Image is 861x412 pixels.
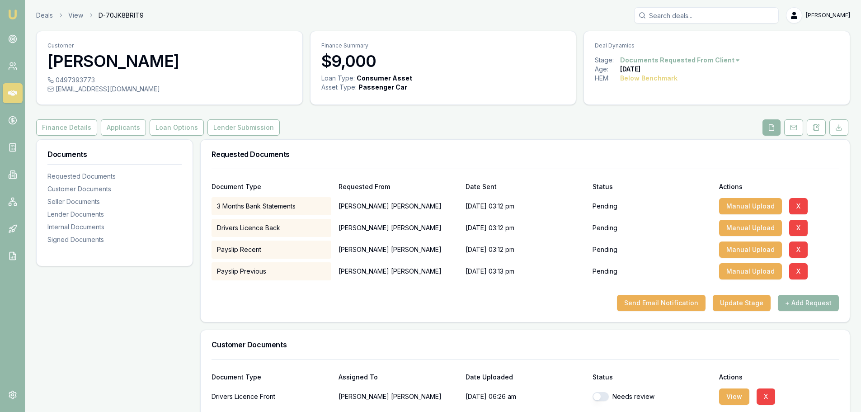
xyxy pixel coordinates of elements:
h3: Requested Documents [212,151,839,158]
div: 3 Months Bank Statements [212,197,331,215]
button: Loan Options [150,119,204,136]
div: Loan Type: [321,74,355,83]
div: Date Uploaded [466,374,585,380]
div: Needs review [593,392,712,401]
div: Document Type [212,374,331,380]
button: X [789,263,808,279]
a: View [68,11,83,20]
button: X [789,242,808,258]
div: Customer Documents [47,185,182,194]
img: emu-icon-u.png [7,9,18,20]
p: Pending [593,245,617,254]
div: [DATE] 03:12 pm [466,241,585,259]
p: [DATE] 06:26 am [466,388,585,406]
button: + Add Request [778,295,839,311]
div: Passenger Car [358,83,407,92]
div: 0497393773 [47,76,292,85]
button: Applicants [101,119,146,136]
span: [PERSON_NAME] [806,12,850,19]
p: [PERSON_NAME] [PERSON_NAME] [339,219,458,237]
div: Seller Documents [47,197,182,206]
div: [EMAIL_ADDRESS][DOMAIN_NAME] [47,85,292,94]
nav: breadcrumb [36,11,144,20]
a: Lender Submission [206,119,282,136]
div: Stage: [595,56,620,65]
h3: $9,000 [321,52,565,70]
div: Age: [595,65,620,74]
h3: [PERSON_NAME] [47,52,292,70]
button: Finance Details [36,119,97,136]
p: [PERSON_NAME] [PERSON_NAME] [339,262,458,280]
button: Manual Upload [719,220,782,236]
a: Finance Details [36,119,99,136]
button: Update Stage [713,295,771,311]
div: Payslip Previous [212,262,331,280]
p: [PERSON_NAME] [PERSON_NAME] [339,388,458,406]
button: X [757,388,775,405]
button: Manual Upload [719,263,782,279]
div: Status [593,184,712,190]
div: Consumer Asset [357,74,412,83]
div: Payslip Recent [212,241,331,259]
div: Actions [719,374,839,380]
button: X [789,198,808,214]
div: Document Type [212,184,331,190]
div: [DATE] [620,65,640,74]
a: Deals [36,11,53,20]
div: Drivers Licence Front [212,388,331,406]
button: Manual Upload [719,198,782,214]
div: Actions [719,184,839,190]
div: Status [593,374,712,380]
div: HEM: [595,74,620,83]
a: Applicants [99,119,148,136]
div: Date Sent [466,184,585,190]
button: Documents Requested From Client [620,56,741,65]
div: Internal Documents [47,223,182,232]
button: X [789,220,808,236]
div: Below Benchmark [620,74,678,83]
div: Requested From [339,184,458,190]
p: [PERSON_NAME] [PERSON_NAME] [339,241,458,259]
button: Lender Submission [207,119,280,136]
button: Send Email Notification [617,295,706,311]
a: Loan Options [148,119,206,136]
div: Asset Type : [321,83,357,92]
p: Finance Summary [321,42,565,49]
p: Pending [593,202,617,211]
h3: Customer Documents [212,341,839,348]
div: Lender Documents [47,210,182,219]
div: Drivers Licence Back [212,219,331,237]
button: Manual Upload [719,242,782,258]
button: View [719,388,749,405]
p: Deal Dynamics [595,42,839,49]
p: Customer [47,42,292,49]
div: [DATE] 03:12 pm [466,197,585,215]
input: Search deals [634,7,779,24]
div: Signed Documents [47,235,182,244]
div: [DATE] 03:12 pm [466,219,585,237]
div: [DATE] 03:13 pm [466,262,585,280]
p: Pending [593,267,617,276]
p: [PERSON_NAME] [PERSON_NAME] [339,197,458,215]
span: D-70JK8BRIT9 [99,11,144,20]
div: Assigned To [339,374,458,380]
p: Pending [593,223,617,232]
div: Requested Documents [47,172,182,181]
h3: Documents [47,151,182,158]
